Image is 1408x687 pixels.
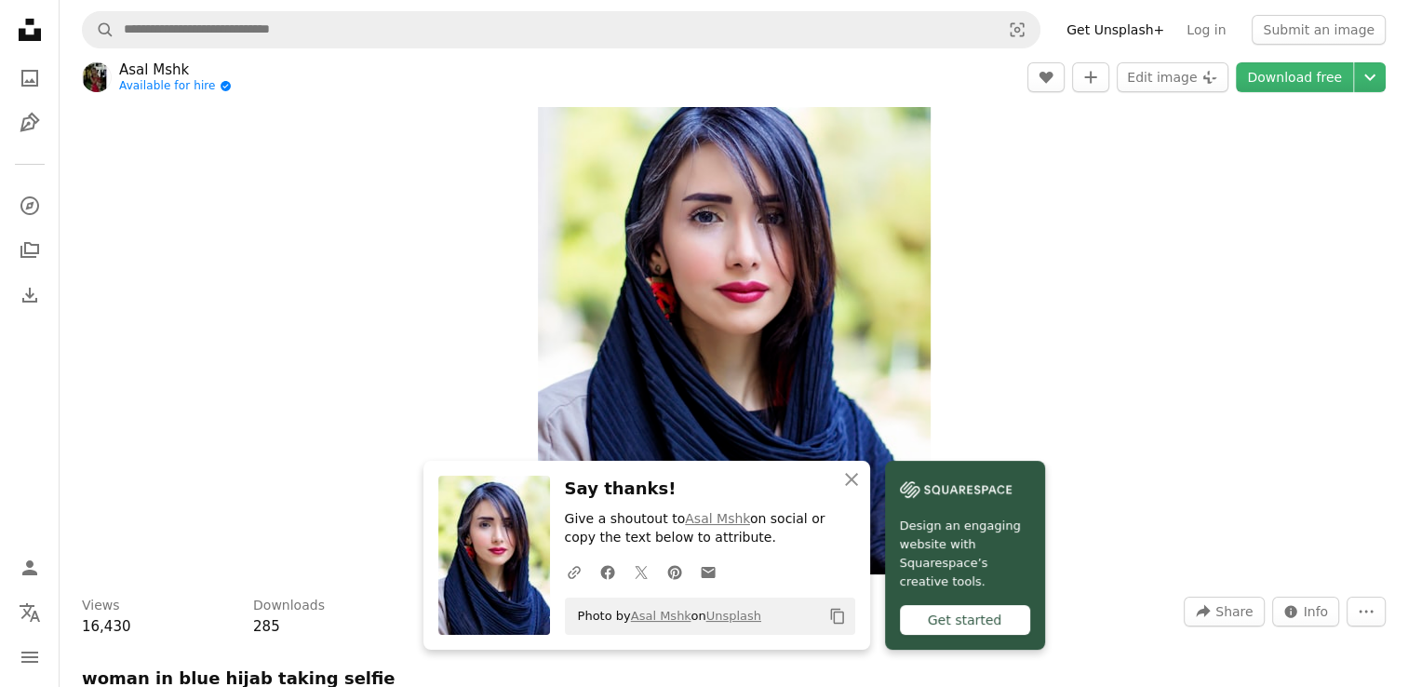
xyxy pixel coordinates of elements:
[658,553,691,590] a: Share on Pinterest
[11,104,48,141] a: Illustrations
[995,12,1039,47] button: Visual search
[11,232,48,269] a: Collections
[253,597,325,615] h3: Downloads
[82,618,131,635] span: 16,430
[1252,15,1386,45] button: Submit an image
[885,461,1045,650] a: Design an engaging website with Squarespace’s creative tools.Get started
[565,476,855,503] h3: Say thanks!
[900,605,1030,635] div: Get started
[11,276,48,314] a: Download History
[1272,597,1340,626] button: Stats about this image
[624,553,658,590] a: Share on Twitter
[591,553,624,590] a: Share on Facebook
[1304,598,1329,626] span: Info
[82,62,112,92] img: Go to Asal Mshk's profile
[82,597,120,615] h3: Views
[1117,62,1228,92] button: Edit image
[565,510,855,547] p: Give a shoutout to on social or copy the text below to attribute.
[1236,62,1353,92] a: Download free
[1354,62,1386,92] button: Choose download size
[1175,15,1237,45] a: Log in
[691,553,725,590] a: Share over email
[11,187,48,224] a: Explore
[1347,597,1386,626] button: More Actions
[1027,62,1065,92] button: Like
[119,79,232,94] a: Available for hire
[11,639,48,676] button: Menu
[706,609,761,623] a: Unsplash
[253,618,280,635] span: 285
[11,11,48,52] a: Home — Unsplash
[631,609,691,623] a: Asal Mshk
[538,34,931,574] img: woman in blue hijab taking selfie
[900,476,1012,504] img: file-1606177908946-d1eed1cbe4f5image
[1055,15,1175,45] a: Get Unsplash+
[119,61,232,79] a: Asal Mshk
[1184,597,1264,626] button: Share this image
[11,549,48,586] a: Log in / Sign up
[538,34,931,574] button: Zoom in on this image
[900,517,1030,591] span: Design an engaging website with Squarespace’s creative tools.
[1072,62,1109,92] button: Add to Collection
[11,60,48,97] a: Photos
[822,600,853,632] button: Copy to clipboard
[1215,598,1253,626] span: Share
[82,11,1040,48] form: Find visuals sitewide
[11,594,48,631] button: Language
[685,511,750,526] a: Asal Mshk
[569,601,761,631] span: Photo by on
[83,12,114,47] button: Search Unsplash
